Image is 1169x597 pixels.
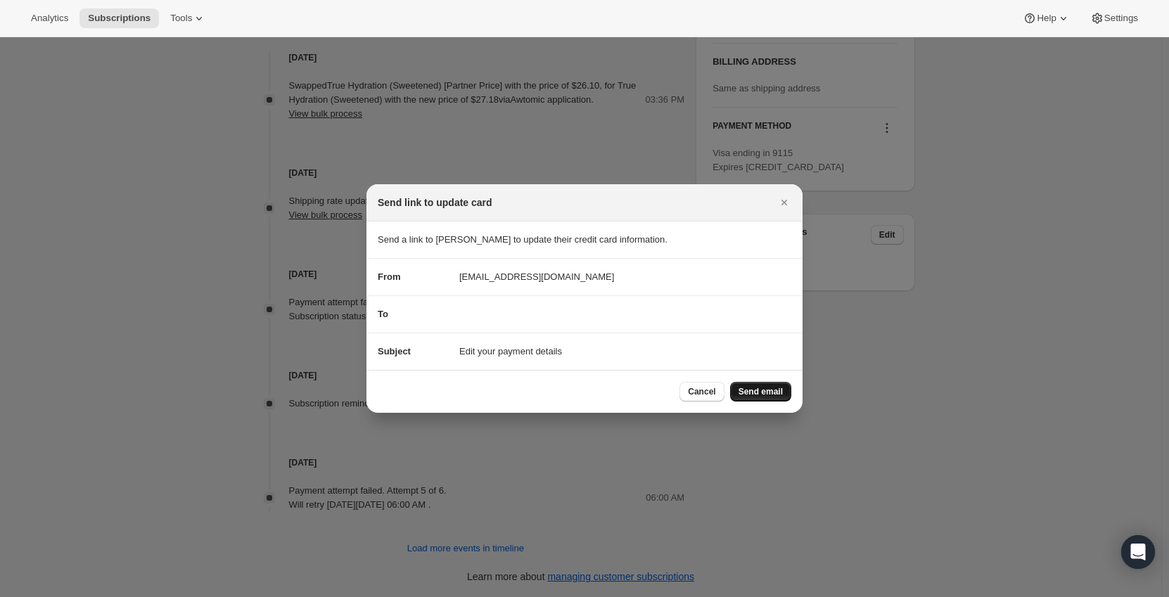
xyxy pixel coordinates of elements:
[739,386,783,397] span: Send email
[378,233,791,247] p: Send a link to [PERSON_NAME] to update their credit card information.
[730,382,791,402] button: Send email
[23,8,77,28] button: Analytics
[459,345,562,359] span: Edit your payment details
[31,13,68,24] span: Analytics
[1082,8,1146,28] button: Settings
[378,271,401,282] span: From
[459,270,614,284] span: [EMAIL_ADDRESS][DOMAIN_NAME]
[1121,535,1155,569] div: Open Intercom Messenger
[378,195,492,210] h2: Send link to update card
[88,13,151,24] span: Subscriptions
[378,346,411,357] span: Subject
[1104,13,1138,24] span: Settings
[688,386,715,397] span: Cancel
[170,13,192,24] span: Tools
[1037,13,1056,24] span: Help
[378,309,388,319] span: To
[679,382,724,402] button: Cancel
[1014,8,1078,28] button: Help
[79,8,159,28] button: Subscriptions
[774,193,794,212] button: Close
[162,8,215,28] button: Tools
